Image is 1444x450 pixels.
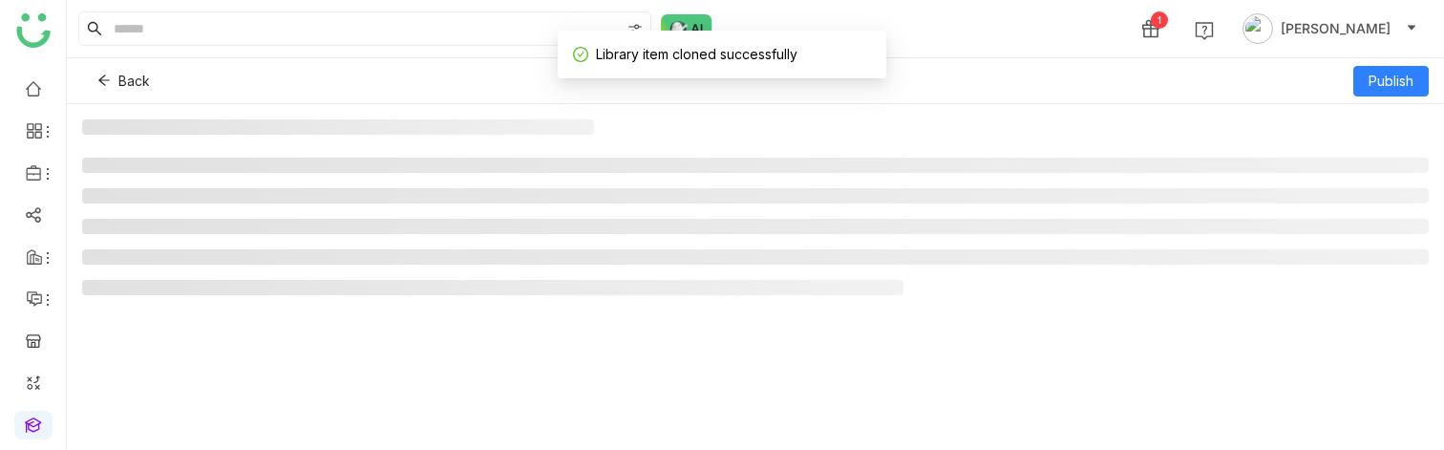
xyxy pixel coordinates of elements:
[596,46,797,62] span: Library item cloned successfully
[627,22,643,37] img: search-type.svg
[1369,71,1413,92] span: Publish
[1281,18,1391,39] span: [PERSON_NAME]
[1242,13,1273,44] img: avatar
[16,13,51,48] img: logo
[118,71,150,92] span: Back
[1151,11,1168,29] div: 1
[1195,21,1214,40] img: help.svg
[1239,13,1421,44] button: [PERSON_NAME]
[82,66,165,96] button: Back
[661,14,712,43] img: ask-buddy-normal.svg
[1353,66,1429,96] button: Publish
